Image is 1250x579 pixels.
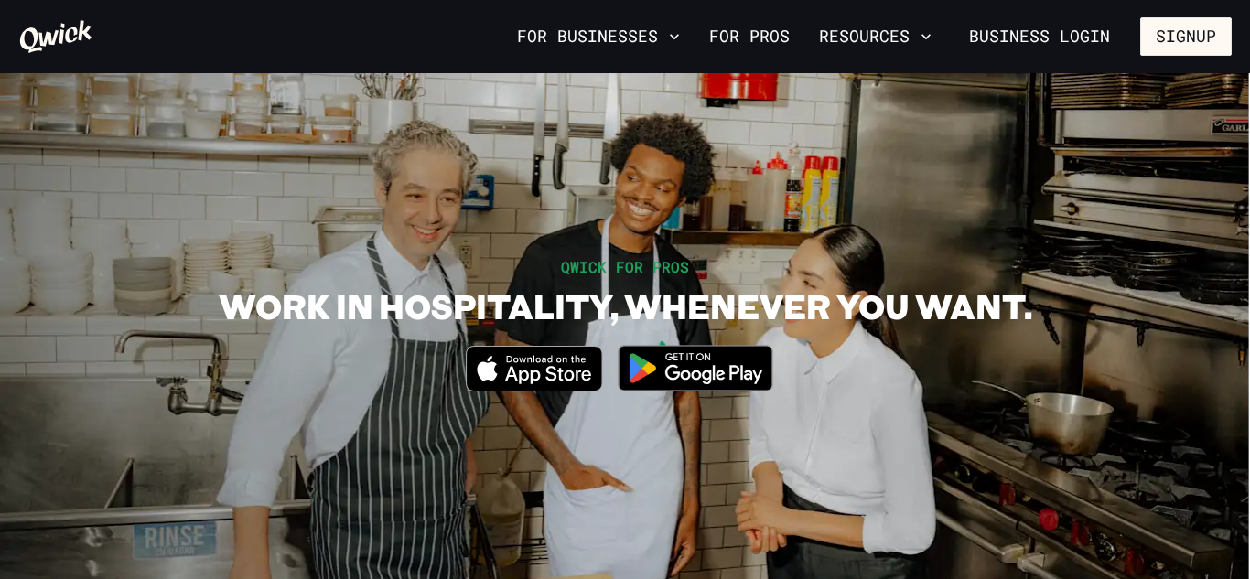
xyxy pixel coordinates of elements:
[954,17,1126,56] a: Business Login
[702,21,797,52] a: For Pros
[812,21,939,52] button: Resources
[607,334,784,402] img: Get it on Google Play
[510,21,687,52] button: For Businesses
[219,285,1032,327] h1: WORK IN HOSPITALITY, WHENEVER YOU WANT.
[466,376,603,395] a: Download on the App Store
[1140,17,1232,56] button: Signup
[561,257,689,276] span: QWICK FOR PROS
